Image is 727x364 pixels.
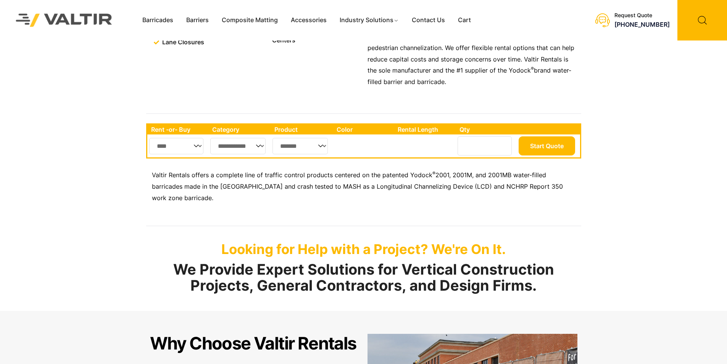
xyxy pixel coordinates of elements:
a: Industry Solutions [333,15,405,26]
a: Cart [451,15,477,26]
span: Valtir Rentals offers a complete line of traffic control products centered on the patented Yodock [152,171,432,179]
h2: Why Choose Valtir Rentals [150,334,356,353]
a: Composite Matting [215,15,284,26]
button: Start Quote [519,136,575,155]
a: [PHONE_NUMBER] [614,21,670,28]
th: Rental Length [394,125,456,134]
a: Barricades [136,15,180,26]
sup: ® [432,170,435,176]
th: Color [333,125,394,134]
th: Qty [456,125,516,134]
img: Valtir Rentals [6,3,123,37]
p: Looking for Help with a Project? We're On It. [146,241,581,257]
a: Barriers [180,15,215,26]
th: Product [271,125,333,134]
a: Accessories [284,15,333,26]
th: Rent -or- Buy [147,125,208,134]
h2: We Provide Expert Solutions for Vertical Construction Projects, General Contractors, and Design F... [146,262,581,294]
span: 2001, 2001M, and 2001MB water-filled barricades made in the [GEOGRAPHIC_DATA] and crash tested to... [152,171,563,202]
sup: ® [531,66,534,71]
div: Request Quote [614,12,670,19]
span: Lane Closures [160,37,204,48]
p: Valtir’s water-filled barricades can be assembled to meet various traffic control needs, includin... [368,8,577,88]
a: Contact Us [405,15,451,26]
th: Category [208,125,271,134]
